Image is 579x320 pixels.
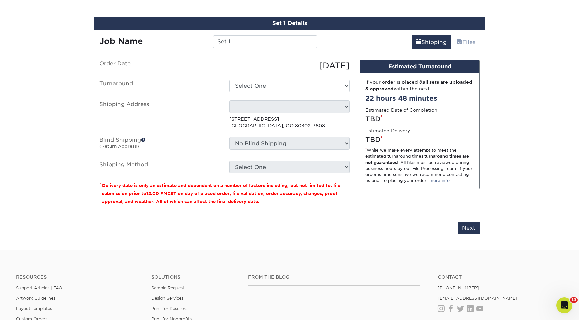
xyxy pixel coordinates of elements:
p: [STREET_ADDRESS] [GEOGRAPHIC_DATA], CO 80302-3808 [229,116,350,129]
iframe: Intercom live chat [556,297,572,313]
a: Support Articles | FAQ [16,285,62,290]
span: files [457,39,462,45]
div: TBD [365,114,474,124]
div: TBD [365,135,474,145]
small: (Return Address) [99,144,139,149]
a: Shipping [412,35,451,49]
div: Estimated Turnaround [360,60,479,73]
label: Shipping Method [94,161,224,173]
div: If your order is placed & within the next: [365,79,474,92]
a: Contact [438,274,563,280]
label: Estimated Date of Completion: [365,107,439,113]
div: [DATE] [224,60,355,72]
span: 13 [570,297,578,303]
input: Enter a job name [213,35,317,48]
iframe: Google Customer Reviews [2,300,57,318]
a: Print for Resellers [151,306,187,311]
small: Delivery date is only an estimate and dependent on a number of factors including, but not limited... [102,183,340,204]
h4: From the Blog [248,274,420,280]
h4: Resources [16,274,141,280]
a: Sample Request [151,285,184,290]
a: Files [453,35,480,49]
label: Shipping Address [94,100,224,129]
a: Design Services [151,296,183,301]
a: Artwork Guidelines [16,296,55,301]
label: Turnaround [94,80,224,92]
label: Order Date [94,60,224,72]
a: [PHONE_NUMBER] [438,285,479,290]
span: 12:00 PM [146,191,167,196]
a: more info [429,178,450,183]
a: [EMAIL_ADDRESS][DOMAIN_NAME] [438,296,517,301]
div: Set 1 Details [94,17,485,30]
div: While we make every attempt to meet the estimated turnaround times; . All files must be reviewed ... [365,147,474,184]
label: Blind Shipping [94,137,224,152]
h4: Solutions [151,274,238,280]
span: shipping [416,39,421,45]
div: 22 hours 48 minutes [365,93,474,103]
strong: Job Name [99,36,143,46]
label: Estimated Delivery: [365,127,411,134]
input: Next [458,222,480,234]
